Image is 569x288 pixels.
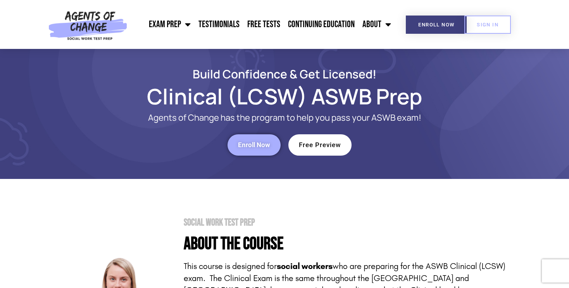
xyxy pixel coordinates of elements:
h2: Social Work Test Prep [184,218,505,227]
h4: About the Course [184,235,505,253]
p: Agents of Change has the program to help you pass your ASWB exam! [95,113,474,123]
span: SIGN IN [477,22,498,27]
nav: Menu [131,15,395,34]
a: Testimonials [195,15,243,34]
a: Free Tests [243,15,284,34]
h2: Build Confidence & Get Licensed! [64,68,505,80]
span: Enroll Now [238,142,270,148]
h1: Clinical (LCSW) ASWB Prep [64,87,505,105]
a: Free Preview [288,134,352,156]
span: Free Preview [299,142,341,148]
a: About [359,15,395,34]
span: Enroll Now [418,22,454,27]
a: Continuing Education [284,15,359,34]
a: SIGN IN [464,16,511,34]
strong: social workers [277,261,333,271]
a: Enroll Now [228,134,281,156]
a: Enroll Now [406,16,467,34]
a: Exam Prep [145,15,195,34]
